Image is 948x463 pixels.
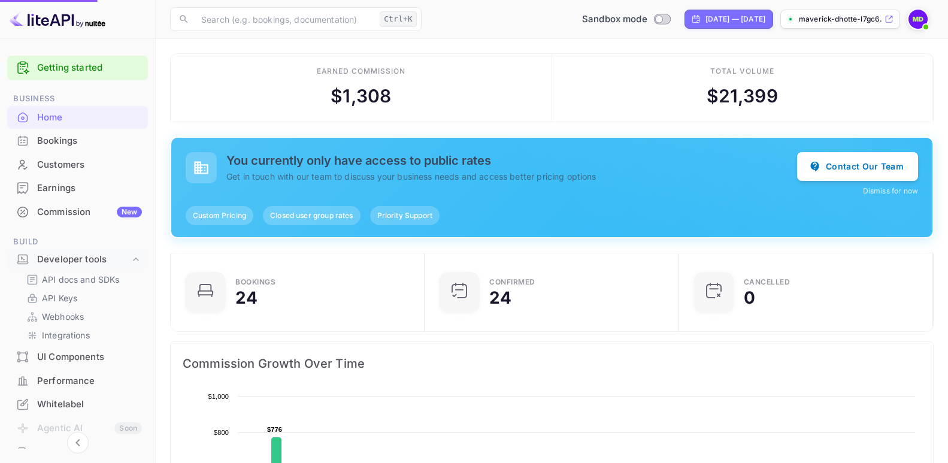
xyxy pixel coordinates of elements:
[908,10,928,29] img: Maverick Dhotte
[183,354,921,373] span: Commission Growth Over Time
[26,292,138,304] a: API Keys
[37,374,142,388] div: Performance
[26,329,138,341] a: Integrations
[7,56,148,80] div: Getting started
[7,177,148,199] a: Earnings
[489,279,535,286] div: Confirmed
[370,210,440,221] span: Priority Support
[226,153,797,168] h5: You currently only have access to public rates
[7,177,148,200] div: Earnings
[42,273,120,286] p: API docs and SDKs
[863,186,918,196] button: Dismiss for now
[26,310,138,323] a: Webhooks
[7,153,148,175] a: Customers
[7,235,148,249] span: Build
[22,271,143,288] div: API docs and SDKs
[582,13,647,26] span: Sandbox mode
[22,326,143,344] div: Integrations
[707,83,778,110] div: $ 21,399
[226,170,797,183] p: Get in touch with our team to discuss your business needs and access better pricing options
[7,346,148,368] a: UI Components
[317,66,405,77] div: Earned commission
[67,432,89,453] button: Collapse navigation
[263,210,360,221] span: Closed user group rates
[37,61,142,75] a: Getting started
[42,292,77,304] p: API Keys
[7,129,148,153] div: Bookings
[799,14,882,25] p: maverick-dhotte-l7gc6....
[7,106,148,128] a: Home
[7,393,148,415] a: Whitelabel
[710,66,774,77] div: Total volume
[7,153,148,177] div: Customers
[7,92,148,105] span: Business
[22,308,143,325] div: Webhooks
[7,370,148,392] a: Performance
[705,14,765,25] div: [DATE] — [DATE]
[744,289,755,306] div: 0
[37,446,142,460] div: API Logs
[797,152,918,181] button: Contact Our Team
[7,201,148,223] a: CommissionNew
[744,279,790,286] div: CANCELLED
[235,279,275,286] div: Bookings
[577,13,675,26] div: Switch to Production mode
[37,158,142,172] div: Customers
[42,329,90,341] p: Integrations
[7,346,148,369] div: UI Components
[117,207,142,217] div: New
[37,350,142,364] div: UI Components
[194,7,375,31] input: Search (e.g. bookings, documentation)
[214,429,229,436] text: $800
[37,111,142,125] div: Home
[37,205,142,219] div: Commission
[37,181,142,195] div: Earnings
[267,426,282,433] text: $776
[235,289,258,306] div: 24
[186,210,253,221] span: Custom Pricing
[489,289,511,306] div: 24
[26,273,138,286] a: API docs and SDKs
[7,201,148,224] div: CommissionNew
[42,310,84,323] p: Webhooks
[7,249,148,270] div: Developer tools
[37,253,130,267] div: Developer tools
[7,106,148,129] div: Home
[7,393,148,416] div: Whitelabel
[22,289,143,307] div: API Keys
[331,83,391,110] div: $ 1,308
[208,393,229,400] text: $1,000
[37,134,142,148] div: Bookings
[380,11,417,27] div: Ctrl+K
[7,129,148,152] a: Bookings
[7,370,148,393] div: Performance
[10,10,105,29] img: LiteAPI logo
[37,398,142,411] div: Whitelabel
